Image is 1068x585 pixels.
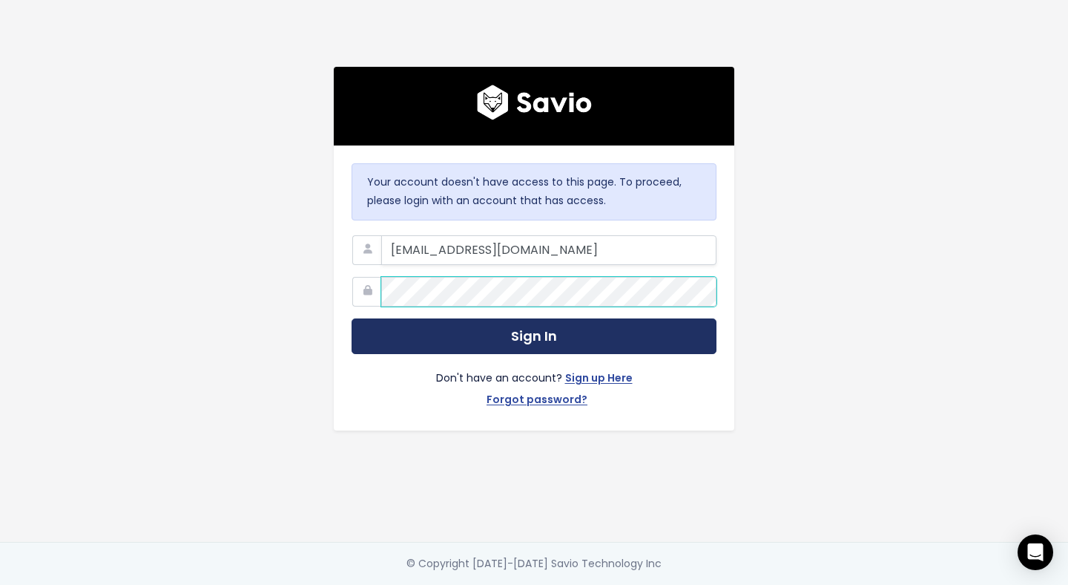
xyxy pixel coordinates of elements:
p: Your account doesn't have access to this page. To proceed, please login with an account that has ... [367,173,701,210]
div: Open Intercom Messenger [1018,535,1053,570]
a: Forgot password? [487,390,587,412]
img: logo600x187.a314fd40982d.png [477,85,592,120]
div: © Copyright [DATE]-[DATE] Savio Technology Inc [406,555,662,573]
div: Don't have an account? [352,354,716,412]
button: Sign In [352,318,716,355]
a: Sign up Here [565,369,633,390]
input: Your Work Email Address [381,235,716,265]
